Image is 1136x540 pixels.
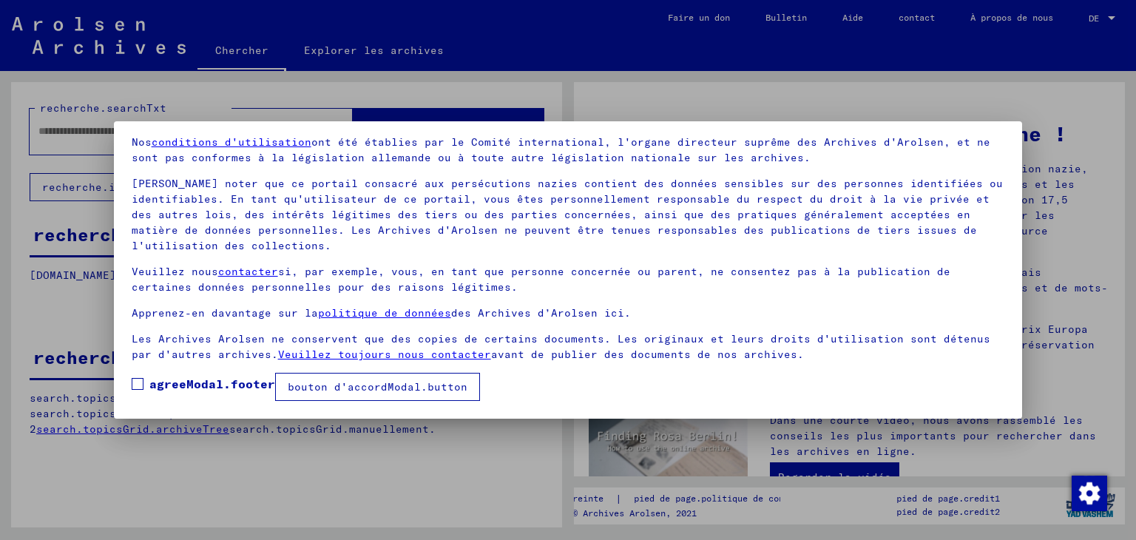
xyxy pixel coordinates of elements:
font: bouton d'accordModal.button [288,380,467,394]
font: ont été établies par le Comité international, l'organe directeur suprême des Archives d'Arolsen, ... [132,135,990,164]
img: Modifier le consentement [1072,476,1107,511]
button: bouton d'accordModal.button [275,373,480,401]
a: Veuillez toujours nous contacter [278,348,491,361]
a: contacter [218,265,278,278]
font: Les Archives Arolsen ne conservent que des copies de certains documents. Les originaux et leurs d... [132,332,990,361]
font: Apprenez-en davantage sur la [132,306,318,320]
div: Modifier le consentement [1071,475,1106,510]
font: si, par exemple, vous, en tant que personne concernée ou parent, ne consentez pas à la publicatio... [132,265,950,294]
a: conditions d'utilisation [152,135,311,149]
font: agreeModal.footer [149,377,275,391]
font: [PERSON_NAME] noter que ce portail consacré aux persécutions nazies contient des données sensible... [132,177,1003,252]
font: Nos [132,135,152,149]
a: politique de données [318,306,451,320]
font: avant de publier des documents de nos archives. [491,348,804,361]
font: Veuillez nous [132,265,218,278]
font: des Archives d’Arolsen ici. [451,306,631,320]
